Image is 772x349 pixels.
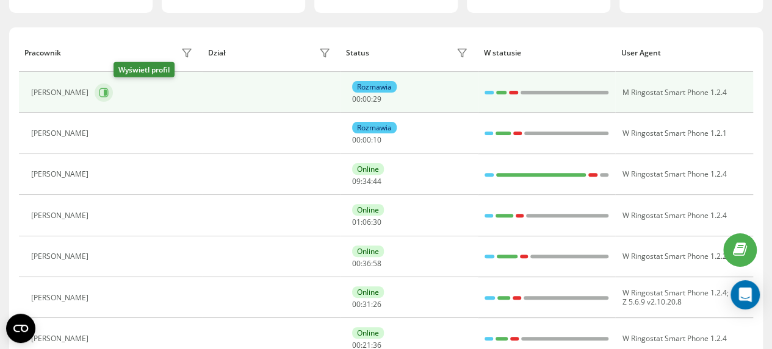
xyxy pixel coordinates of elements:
span: 26 [373,299,381,309]
span: W Ringostat Smart Phone 1.2.4 [622,210,726,220]
button: Open CMP widget [6,314,35,343]
span: W Ringostat Smart Phone 1.2.4 [622,333,726,344]
span: 36 [363,258,371,269]
div: Open Intercom Messenger [731,280,760,309]
div: Dział [208,49,225,57]
div: : : [352,218,381,227]
div: [PERSON_NAME] [31,170,92,178]
div: : : [352,95,381,104]
div: [PERSON_NAME] [31,294,92,302]
div: W statusie [483,49,610,57]
div: [PERSON_NAME] [31,334,92,343]
span: M Ringostat Smart Phone 1.2.4 [622,87,726,97]
div: Online [352,245,384,257]
div: Online [352,163,384,175]
div: [PERSON_NAME] [31,129,92,138]
span: 00 [363,135,371,145]
div: Pracownik [24,49,61,57]
div: Status [346,49,369,57]
div: : : [352,136,381,144]
span: 00 [352,94,361,104]
div: [PERSON_NAME] [31,211,92,220]
div: [PERSON_NAME] [31,252,92,261]
span: 00 [352,258,361,269]
span: 09 [352,176,361,186]
div: Online [352,286,384,298]
span: Z 5.6.9 v2.10.20.8 [622,297,681,307]
div: [PERSON_NAME] [31,88,92,97]
span: 06 [363,217,371,227]
span: 34 [363,176,371,186]
div: : : [352,259,381,268]
span: 44 [373,176,381,186]
span: 29 [373,94,381,104]
span: 10 [373,135,381,145]
span: W Ringostat Smart Phone 1.2.4 [622,169,726,179]
div: Wyświetl profil [114,62,175,77]
span: 01 [352,217,361,227]
span: 00 [363,94,371,104]
span: 00 [352,299,361,309]
div: Rozmawia [352,122,397,133]
span: 00 [352,135,361,145]
span: 30 [373,217,381,227]
div: User Agent [621,49,748,57]
div: : : [352,177,381,186]
div: Rozmawia [352,81,397,93]
div: Online [352,327,384,339]
span: 31 [363,299,371,309]
span: W Ringostat Smart Phone 1.2.1 [622,128,726,138]
span: 58 [373,258,381,269]
span: W Ringostat Smart Phone 1.2.4 [622,287,726,298]
span: W Ringostat Smart Phone 1.2.2 [622,251,726,261]
div: : : [352,300,381,309]
div: Online [352,204,384,216]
